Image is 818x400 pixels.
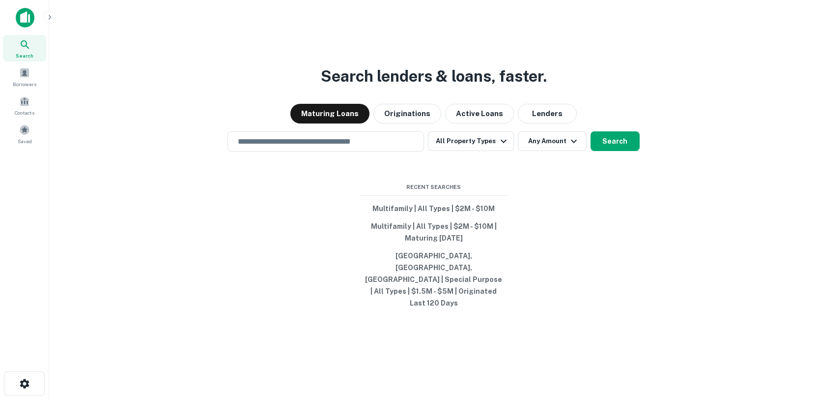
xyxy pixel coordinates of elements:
button: Lenders [518,104,577,123]
a: Borrowers [3,63,46,90]
button: Active Loans [445,104,514,123]
span: Borrowers [13,80,36,88]
img: capitalize-icon.png [16,8,34,28]
button: Multifamily | All Types | $2M - $10M | Maturing [DATE] [360,217,508,247]
button: Multifamily | All Types | $2M - $10M [360,200,508,217]
a: Contacts [3,92,46,119]
iframe: Chat Widget [769,321,818,369]
button: Maturing Loans [290,104,369,123]
button: Search [591,131,640,151]
button: All Property Types [428,131,513,151]
span: Contacts [15,109,34,117]
span: Search [16,52,33,60]
a: Search [3,35,46,62]
button: Any Amount [518,131,587,151]
a: Saved [3,121,46,147]
button: [GEOGRAPHIC_DATA], [GEOGRAPHIC_DATA], [GEOGRAPHIC_DATA] | Special Purpose | All Types | $1.5M - $... [360,247,508,312]
button: Originations [373,104,441,123]
span: Saved [18,137,32,145]
h3: Search lenders & loans, faster. [321,64,547,88]
span: Recent Searches [360,183,508,191]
